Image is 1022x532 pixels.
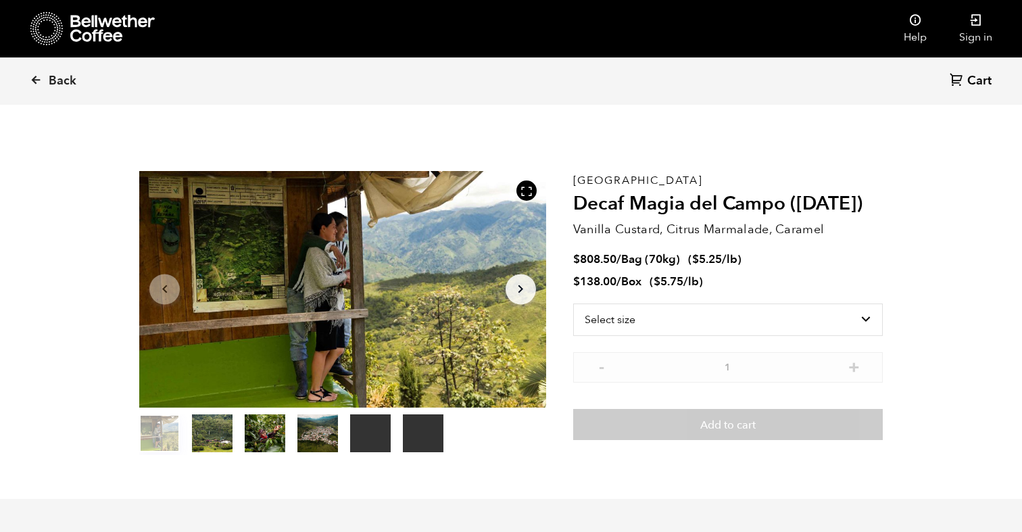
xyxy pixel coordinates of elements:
h2: Decaf Magia del Campo ([DATE]) [573,193,883,216]
span: Box [621,274,641,289]
span: /lb [683,274,699,289]
span: / [616,251,621,267]
span: ( ) [688,251,741,267]
button: + [846,359,862,372]
span: Cart [967,73,992,89]
video: Your browser does not support the video tag. [350,414,391,452]
a: Cart [950,72,995,91]
span: Back [49,73,76,89]
span: ( ) [650,274,703,289]
bdi: 5.25 [692,251,722,267]
span: Bag (70kg) [621,251,680,267]
span: $ [692,251,699,267]
bdi: 808.50 [573,251,616,267]
span: /lb [722,251,737,267]
span: $ [573,251,580,267]
p: Vanilla Custard, Citrus Marmalade, Caramel [573,220,883,239]
button: - [593,359,610,372]
bdi: 5.75 [654,274,683,289]
span: $ [654,274,660,289]
bdi: 138.00 [573,274,616,289]
video: Your browser does not support the video tag. [403,414,443,452]
span: $ [573,274,580,289]
span: / [616,274,621,289]
button: Add to cart [573,409,883,440]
